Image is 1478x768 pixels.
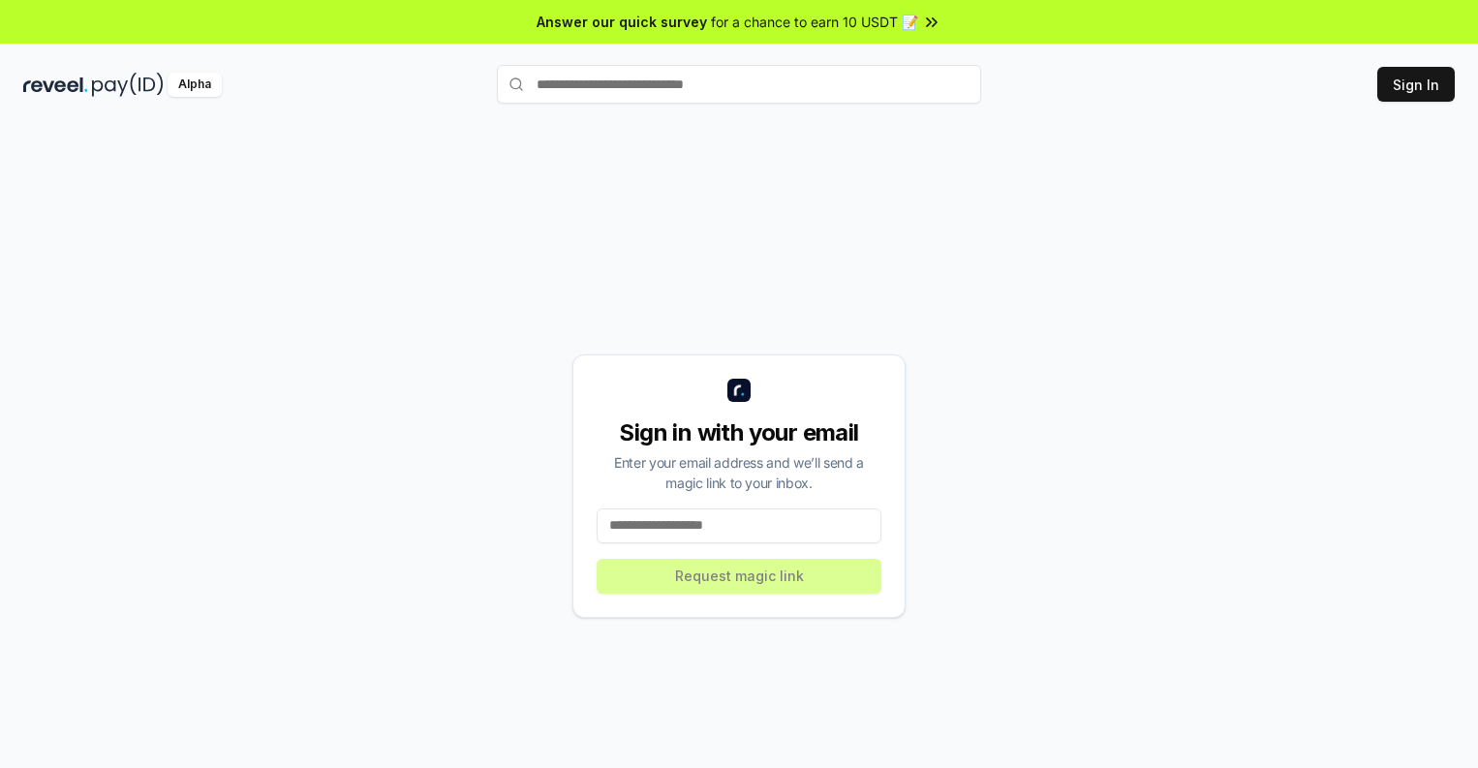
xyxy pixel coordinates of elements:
[168,73,222,97] div: Alpha
[727,379,751,402] img: logo_small
[597,417,881,448] div: Sign in with your email
[711,12,918,32] span: for a chance to earn 10 USDT 📝
[1377,67,1455,102] button: Sign In
[537,12,707,32] span: Answer our quick survey
[23,73,88,97] img: reveel_dark
[92,73,164,97] img: pay_id
[597,452,881,493] div: Enter your email address and we’ll send a magic link to your inbox.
